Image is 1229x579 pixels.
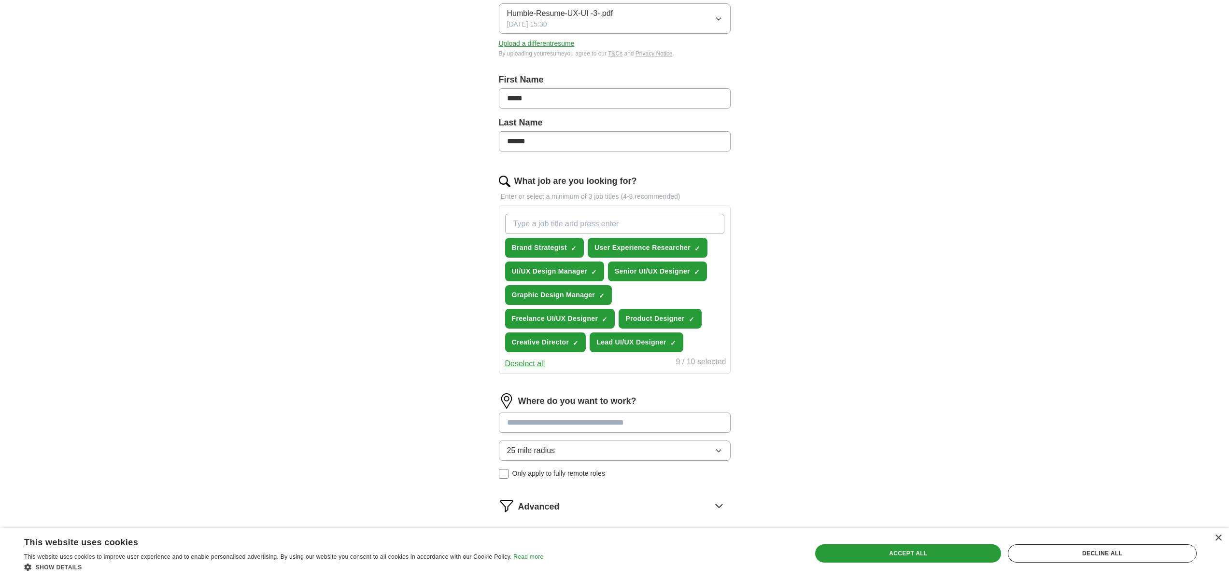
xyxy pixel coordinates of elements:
[590,332,683,352] button: Lead UI/UX Designer✓
[512,243,567,253] span: Brand Strategist
[591,268,597,276] span: ✓
[514,175,637,188] label: What job are you looking for?
[615,266,690,276] span: Senior UI/UX Designer
[625,314,684,324] span: Product Designer
[512,266,587,276] span: UI/UX Design Manager
[694,245,700,252] span: ✓
[507,8,613,19] span: Humble-Resume-UX-UI -3-.pdf
[24,534,519,548] div: This website uses cookies
[599,292,605,300] span: ✓
[505,358,545,370] button: Deselect all
[608,262,707,281] button: Senior UI/UX Designer✓
[619,309,701,329] button: Product Designer✓
[499,393,514,409] img: location.png
[815,544,1001,563] div: Accept all
[689,316,694,323] span: ✓
[499,498,514,513] img: filter
[512,290,595,300] span: Graphic Design Manager
[505,332,586,352] button: Creative Director✓
[499,192,731,202] p: Enter or select a minimum of 3 job titles (4-8 recommended)
[499,176,510,187] img: search.png
[499,441,731,461] button: 25 mile radius
[499,469,509,479] input: Only apply to fully remote roles
[571,245,577,252] span: ✓
[596,337,666,347] span: Lead UI/UX Designer
[608,50,622,57] a: T&Cs
[594,243,691,253] span: User Experience Researcher
[602,316,607,323] span: ✓
[505,238,584,258] button: Brand Strategist✓
[507,445,555,456] span: 25 mile radius
[499,3,731,34] button: Humble-Resume-UX-UI -3-.pdf[DATE] 15:30
[636,50,673,57] a: Privacy Notice
[499,49,731,58] div: By uploading your resume you agree to our and .
[512,314,598,324] span: Freelance UI/UX Designer
[24,562,543,572] div: Show details
[512,469,605,479] span: Only apply to fully remote roles
[694,268,700,276] span: ✓
[499,116,731,129] label: Last Name
[505,285,612,305] button: Graphic Design Manager✓
[505,262,604,281] button: UI/UX Design Manager✓
[573,339,579,347] span: ✓
[518,395,636,408] label: Where do you want to work?
[24,553,512,560] span: This website uses cookies to improve user experience and to enable personalised advertising. By u...
[505,214,724,234] input: Type a job title and press enter
[512,337,569,347] span: Creative Director
[1215,535,1222,542] div: Close
[518,500,560,513] span: Advanced
[499,39,575,49] button: Upload a differentresume
[505,309,615,329] button: Freelance UI/UX Designer✓
[1008,544,1197,563] div: Decline all
[507,19,547,29] span: [DATE] 15:30
[499,73,731,86] label: First Name
[588,238,707,258] button: User Experience Researcher✓
[36,564,82,571] span: Show details
[676,356,726,370] div: 9 / 10 selected
[670,339,676,347] span: ✓
[513,553,543,560] a: Read more, opens a new window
